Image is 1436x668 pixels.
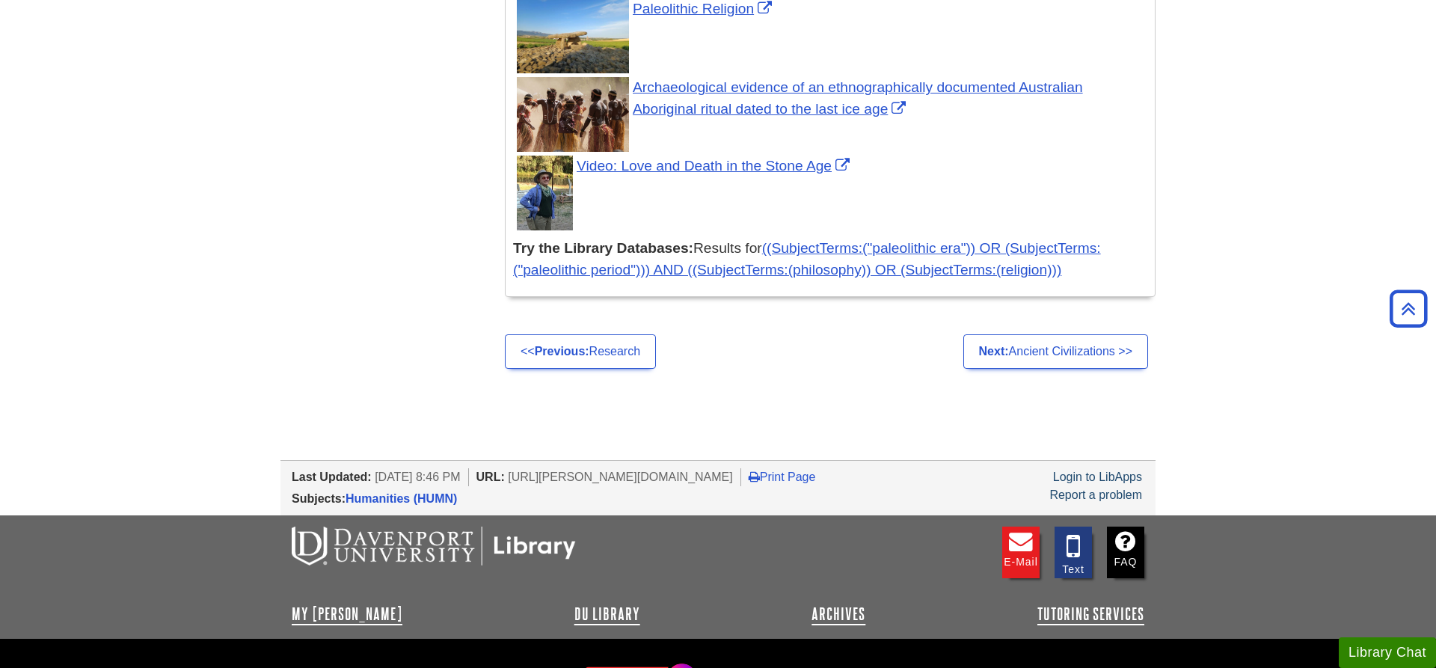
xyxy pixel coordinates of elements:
[513,238,1147,281] p: Results for
[346,492,457,505] a: Humanities (HUMN)
[1339,637,1436,668] button: Library Chat
[513,240,693,256] strong: Try the Library Databases:
[1053,471,1142,483] a: Login to LibApps
[375,471,460,483] span: [DATE] 8:46 PM
[811,605,865,623] a: Archives
[749,471,760,482] i: Print Page
[292,605,402,623] a: My [PERSON_NAME]
[292,471,372,483] span: Last Updated:
[1107,527,1144,578] a: FAQ
[633,1,776,16] a: Link opens in new window
[1055,527,1092,578] a: Text
[535,345,589,358] strong: Previous:
[979,345,1009,358] strong: Next:
[508,471,733,483] span: [URL][PERSON_NAME][DOMAIN_NAME]
[577,158,853,174] a: Link opens in new window
[574,605,640,623] a: DU Library
[963,334,1148,369] a: Next:Ancient Civilizations >>
[517,77,629,152] img: Aboriginal Australian Ceremony
[513,240,1101,278] a: ((SubjectTerms:("paleolithic era")) OR (SubjectTerms:("paleolithic period"))) AND ((SubjectTerms:...
[1002,527,1040,578] a: E-mail
[517,156,573,230] img: Mary Stiner
[749,471,816,483] a: Print Page
[505,334,656,369] a: <<Previous:Research
[1049,488,1142,501] a: Report a problem
[1037,605,1144,623] a: Tutoring Services
[633,79,1083,117] a: Link opens in new window
[1384,298,1432,319] a: Back to Top
[292,492,346,505] span: Subjects:
[292,527,576,566] img: DU Libraries
[476,471,505,483] span: URL:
